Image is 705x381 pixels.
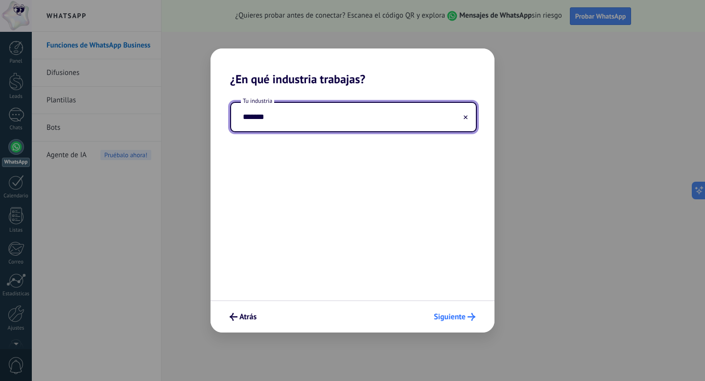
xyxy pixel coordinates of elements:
button: Siguiente [429,309,480,325]
span: Atrás [239,313,257,320]
button: Atrás [225,309,261,325]
h2: ¿En qué industria trabajas? [211,48,494,86]
span: Siguiente [434,313,466,320]
span: Tu industria [241,97,274,105]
